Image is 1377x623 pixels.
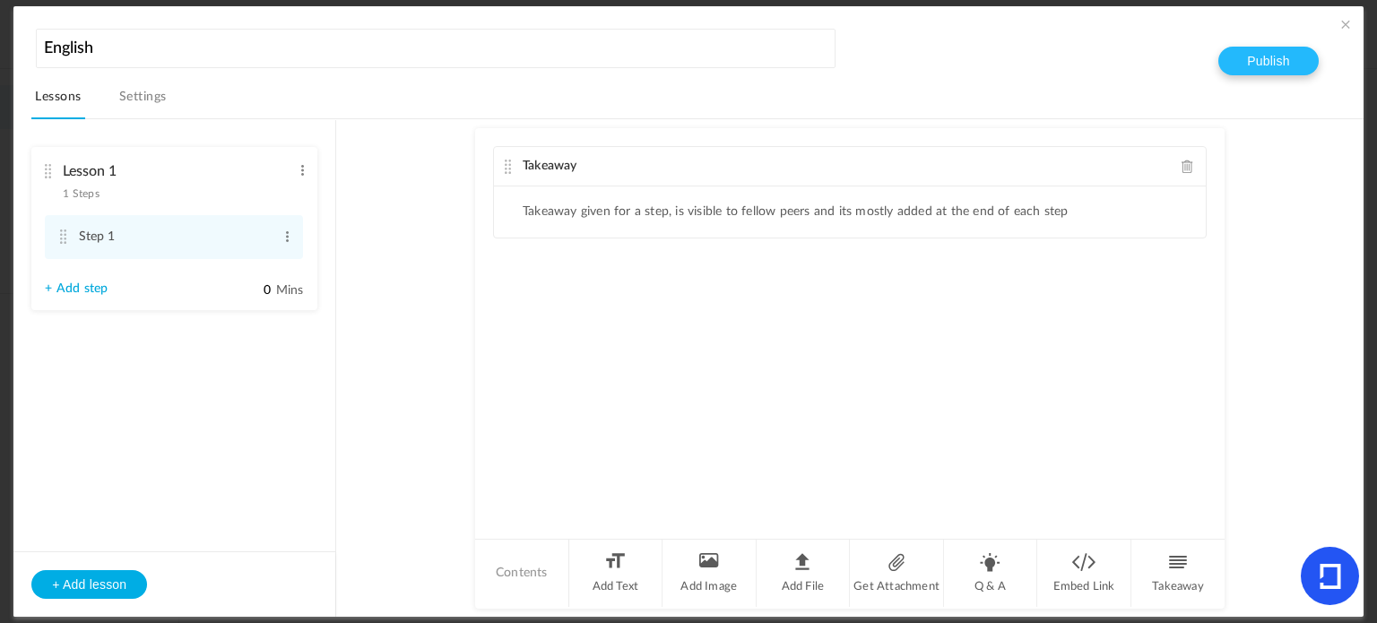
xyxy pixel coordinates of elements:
a: + Add step [45,281,108,297]
button: Publish [1218,47,1318,75]
a: Settings [116,85,170,119]
li: Add Text [569,540,663,607]
li: Takeaway [1131,540,1225,607]
li: Q & A [944,540,1038,607]
button: + Add lesson [31,570,147,599]
span: Mins [276,284,304,297]
li: Add File [757,540,851,607]
li: Embed Link [1037,540,1131,607]
input: Mins [227,282,272,299]
span: 1 Steps [63,188,99,199]
li: Get Attachment [850,540,944,607]
a: Lessons [31,85,84,119]
span: Takeaway [523,160,577,172]
li: Contents [475,540,569,607]
li: Add Image [663,540,757,607]
li: Takeaway given for a step, is visible to fellow peers and its mostly added at the end of each step [523,204,1069,220]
